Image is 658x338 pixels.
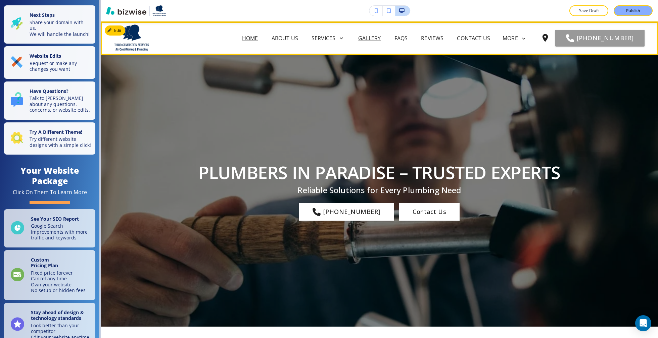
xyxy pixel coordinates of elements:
[31,257,58,269] strong: Custom Pricing Plan
[312,34,335,42] p: Services
[399,203,460,221] button: Contact Us
[30,88,68,94] strong: Have Questions?
[30,136,91,148] p: Try different website designs with a simple click!
[30,12,55,18] strong: Next Steps
[31,216,79,222] strong: See Your SEO Report
[4,46,95,79] button: Website EditsRequest or make any changes you want
[272,34,298,42] p: ABOUT US
[614,5,653,16] button: Publish
[198,161,560,184] p: PLUMBERS IN PARADISE – TRUSTED EXPERTS
[635,315,651,331] div: Open Intercom Messenger
[31,223,91,241] p: Google Search improvements with more traffic and keywords
[569,5,608,16] button: Save Draft
[31,270,86,293] p: Fixed price forever Cancel any time Own your website No setup or hidden fees
[30,19,91,37] p: Share your domain with us. We will handle the launch!
[105,25,125,36] button: Edit
[30,53,61,59] strong: Website Edits
[4,250,95,300] a: CustomPricing PlanFixed price foreverCancel any timeOwn your websiteNo setup or hidden fees
[152,5,166,16] img: Your Logo
[299,203,394,221] a: [PHONE_NUMBER]
[503,36,518,42] p: MORE
[358,34,381,42] p: GALLERY
[30,60,91,72] p: Request or make any changes you want
[4,165,95,186] h4: Your Website Package
[13,189,87,196] div: Click On Them To Learn More
[4,209,95,247] a: See Your SEO ReportGoogle Search improvements with more traffic and keywords
[421,34,443,42] p: REVIEWS
[555,30,645,46] a: [PHONE_NUMBER]
[4,81,95,120] button: Have Questions?Talk to [PERSON_NAME] about any questions, concerns, or website edits.
[394,34,408,42] p: FAQs
[4,122,95,155] button: Try A Different Theme!Try different website designs with a simple click!
[626,8,640,14] p: Publish
[106,7,146,15] img: Bizwise Logo
[502,33,535,43] div: MORE
[30,95,91,113] p: Talk to [PERSON_NAME] about any questions, concerns, or website edits.
[297,185,461,195] p: Reliable Solutions for Every Plumbing Need
[578,8,600,14] p: Save Draft
[4,5,95,44] button: Next StepsShare your domain with us.We will handle the launch!
[30,129,82,135] strong: Try A Different Theme!
[31,309,84,322] strong: Stay ahead of design & technology standards
[242,34,258,42] p: Home
[457,34,490,42] p: CONTACT US
[114,24,181,51] img: Plumbers in Paradise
